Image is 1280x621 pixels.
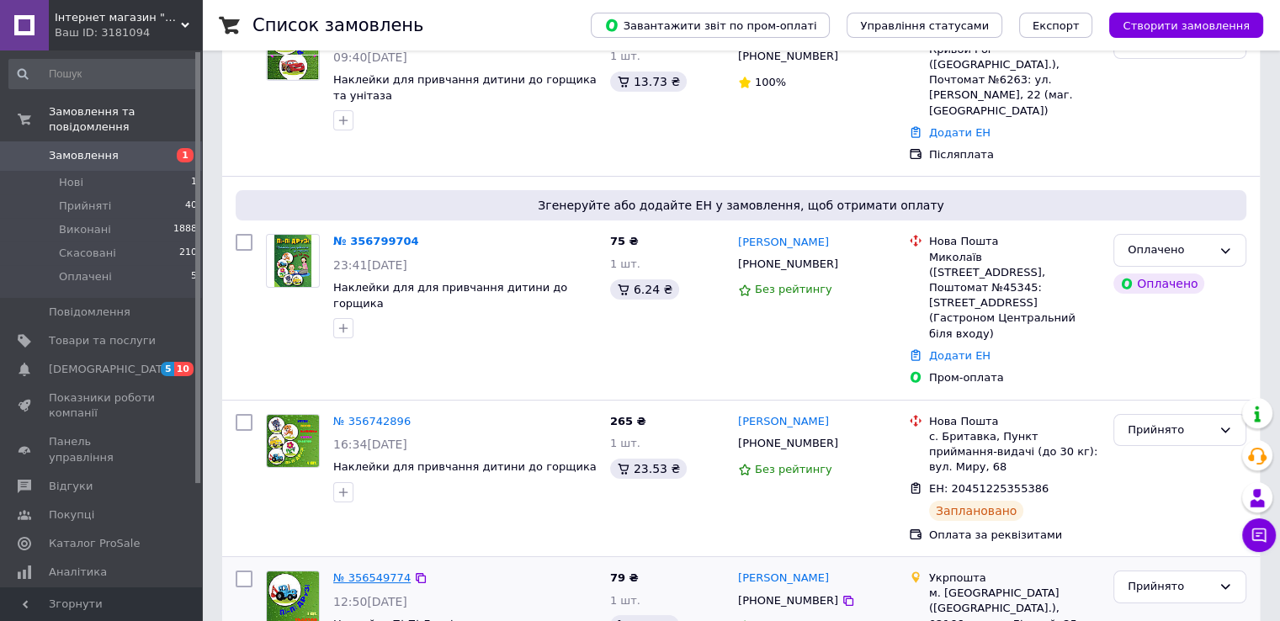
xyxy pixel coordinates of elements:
[191,269,197,284] span: 5
[274,235,311,287] img: Фото товару
[49,333,156,348] span: Товари та послуги
[59,269,112,284] span: Оплачені
[252,15,423,35] h1: Список замовлень
[8,59,199,89] input: Пошук
[610,257,640,270] span: 1 шт.
[49,104,202,135] span: Замовлення та повідомлення
[333,258,407,272] span: 23:41[DATE]
[860,19,989,32] span: Управління статусами
[49,536,140,551] span: Каталог ProSale
[929,414,1100,429] div: Нова Пошта
[735,253,842,275] div: [PHONE_NUMBER]
[333,73,597,102] a: Наклейки для привчання дитини до горщика та унітаза
[55,25,202,40] div: Ваш ID: 3181094
[333,460,597,473] a: Наклейки для привчання дитини до горщика
[738,235,829,251] a: [PERSON_NAME]
[1128,241,1212,259] div: Оплачено
[929,429,1100,475] div: с. Бритавка, Пункт приймання-видачі (до 30 кг): вул. Миру, 68
[267,415,319,467] img: Фото товару
[333,50,407,64] span: 09:40[DATE]
[49,565,107,580] span: Аналітика
[755,463,832,475] span: Без рейтингу
[267,28,319,80] img: Фото товару
[610,459,687,479] div: 23.53 ₴
[610,594,640,607] span: 1 шт.
[929,250,1100,342] div: Миколаїв ([STREET_ADDRESS], Поштомат №45345: [STREET_ADDRESS] (Гастроном Центральний біля входу)
[49,305,130,320] span: Повідомлення
[735,45,842,67] div: [PHONE_NUMBER]
[738,414,829,430] a: [PERSON_NAME]
[333,415,411,427] a: № 356742896
[49,434,156,464] span: Панель управління
[929,349,991,362] a: Додати ЕН
[847,13,1002,38] button: Управління статусами
[610,437,640,449] span: 1 шт.
[333,571,411,584] a: № 356549774
[929,528,1100,543] div: Оплата за реквізитами
[610,279,679,300] div: 6.24 ₴
[610,415,646,427] span: 265 ₴
[1128,578,1212,596] div: Прийнято
[1092,19,1263,31] a: Створити замовлення
[610,50,640,62] span: 1 шт.
[59,222,111,237] span: Виконані
[604,18,816,33] span: Завантажити звіт по пром-оплаті
[49,479,93,494] span: Відгуки
[610,72,687,92] div: 13.73 ₴
[1033,19,1080,32] span: Експорт
[755,283,832,295] span: Без рейтингу
[59,246,116,261] span: Скасовані
[610,571,639,584] span: 79 ₴
[177,148,194,162] span: 1
[929,126,991,139] a: Додати ЕН
[55,10,181,25] span: Інтернет магазин "Пі-Пі Друзі"
[929,147,1100,162] div: Післяплата
[266,27,320,81] a: Фото товару
[174,362,194,376] span: 10
[59,199,111,214] span: Прийняті
[929,42,1100,119] div: Кривой Рог ([GEOGRAPHIC_DATA].), Почтомат №6263: ул. [PERSON_NAME], 22 (маг. [GEOGRAPHIC_DATA])
[173,222,197,237] span: 1888
[929,370,1100,385] div: Пром-оплата
[333,281,567,310] a: Наклейки для для привчання дитини до горщика
[591,13,830,38] button: Завантажити звіт по пром-оплаті
[191,175,197,190] span: 1
[333,438,407,451] span: 16:34[DATE]
[266,414,320,468] a: Фото товару
[610,235,639,247] span: 75 ₴
[49,390,156,421] span: Показники роботи компанії
[266,234,320,288] a: Фото товару
[1113,273,1204,294] div: Оплачено
[1019,13,1093,38] button: Експорт
[49,362,173,377] span: [DEMOGRAPHIC_DATA]
[333,595,407,608] span: 12:50[DATE]
[333,235,419,247] a: № 356799704
[49,507,94,523] span: Покупці
[179,246,197,261] span: 210
[1109,13,1263,38] button: Створити замовлення
[735,433,842,454] div: [PHONE_NUMBER]
[185,199,197,214] span: 40
[1128,422,1212,439] div: Прийнято
[929,234,1100,249] div: Нова Пошта
[1242,518,1276,552] button: Чат з покупцем
[1123,19,1250,32] span: Створити замовлення
[735,590,842,612] div: [PHONE_NUMBER]
[738,571,829,586] a: [PERSON_NAME]
[755,76,786,88] span: 100%
[929,482,1049,495] span: ЕН: 20451225355386
[161,362,174,376] span: 5
[242,197,1240,214] span: Згенеруйте або додайте ЕН у замовлення, щоб отримати оплату
[49,148,119,163] span: Замовлення
[929,501,1024,521] div: Заплановано
[59,175,83,190] span: Нові
[929,571,1100,586] div: Укрпошта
